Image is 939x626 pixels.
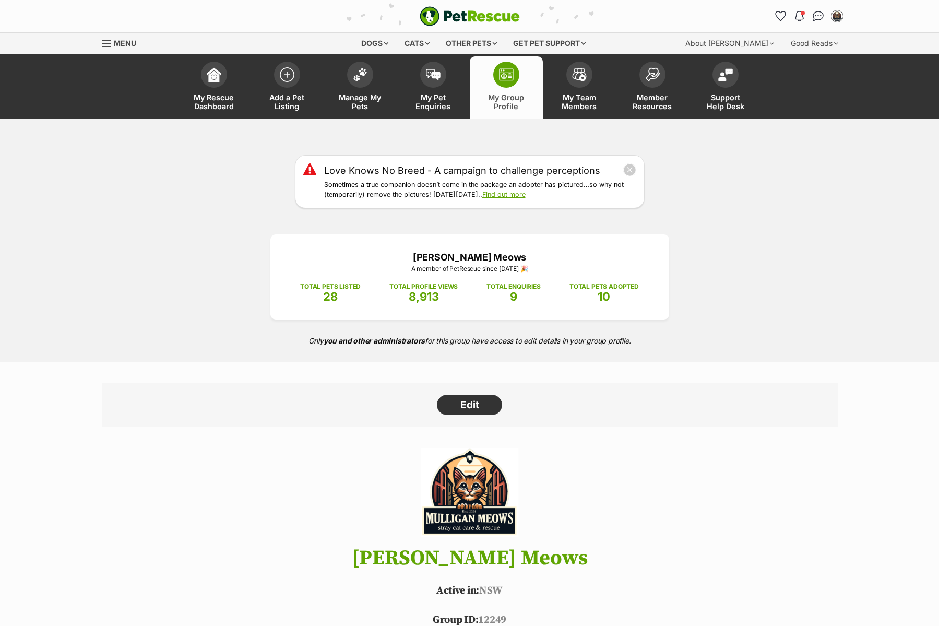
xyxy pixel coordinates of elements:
[337,93,384,111] span: Manage My Pets
[102,33,144,52] a: Menu
[437,395,502,416] a: Edit
[832,11,842,21] img: Natasha Boehm profile pic
[324,336,425,345] strong: you and other administrators
[556,93,603,111] span: My Team Members
[86,583,853,599] p: NSW
[426,69,441,80] img: pet-enquiries-icon-7e3ad2cf08bfb03b45e93fb7055b45f3efa6380592205ae92323e6603595dc1f.svg
[569,282,639,291] p: TOTAL PETS ADOPTED
[397,56,470,119] a: My Pet Enquiries
[486,282,540,291] p: TOTAL ENQUIRIES
[510,290,517,303] span: 9
[598,290,610,303] span: 10
[436,584,479,597] span: Active in:
[286,264,653,274] p: A member of PetRescue since [DATE] 🎉
[813,11,824,21] img: chat-41dd97257d64d25036548639549fe6c8038ab92f7586957e7f3b1b290dea8141.svg
[300,282,361,291] p: TOTAL PETS LISTED
[114,39,136,48] span: Menu
[678,33,781,54] div: About [PERSON_NAME]
[506,33,593,54] div: Get pet support
[795,11,803,21] img: notifications-46538b983faf8c2785f20acdc204bb7945ddae34d4c08c2a6579f10ce5e182be.svg
[499,68,514,81] img: group-profile-icon-3fa3cf56718a62981997c0bc7e787c4b2cf8bcc04b72c1350f741eb67cf2f40e.svg
[629,93,676,111] span: Member Resources
[702,93,749,111] span: Support Help Desk
[783,33,846,54] div: Good Reads
[410,448,529,537] img: Mulligan Meows
[420,6,520,26] a: PetRescue
[323,290,338,303] span: 28
[718,68,733,81] img: help-desk-icon-fdf02630f3aa405de69fd3d07c3f3aa587a6932b1a1747fa1d2bba05be0121f9.svg
[689,56,762,119] a: Support Help Desk
[86,547,853,570] h1: [PERSON_NAME] Meows
[420,6,520,26] img: logo-e224e6f780fb5917bec1dbf3a21bbac754714ae5b6737aabdf751b685950b380.svg
[389,282,458,291] p: TOTAL PROFILE VIEWS
[772,8,789,25] a: Favourites
[177,56,251,119] a: My Rescue Dashboard
[470,56,543,119] a: My Group Profile
[810,8,827,25] a: Conversations
[438,33,504,54] div: Other pets
[543,56,616,119] a: My Team Members
[324,180,636,200] p: Sometimes a true companion doesn’t come in the package an adopter has pictured…so why not (tempor...
[623,163,636,176] button: close
[772,8,846,25] ul: Account quick links
[410,93,457,111] span: My Pet Enquiries
[829,8,846,25] button: My account
[324,56,397,119] a: Manage My Pets
[353,68,367,81] img: manage-my-pets-icon-02211641906a0b7f246fdf0571729dbe1e7629f14944591b6c1af311fb30b64b.svg
[645,67,660,81] img: member-resources-icon-8e73f808a243e03378d46382f2149f9095a855e16c252ad45f914b54edf8863c.svg
[264,93,311,111] span: Add a Pet Listing
[791,8,808,25] button: Notifications
[286,250,653,264] p: [PERSON_NAME] Meows
[616,56,689,119] a: Member Resources
[482,191,526,198] a: Find out more
[324,163,600,178] a: Love Knows No Breed - A campaign to challenge perceptions
[397,33,437,54] div: Cats
[280,67,294,82] img: add-pet-listing-icon-0afa8454b4691262ce3f59096e99ab1cd57d4a30225e0717b998d2c9b9846f56.svg
[409,290,439,303] span: 8,913
[191,93,237,111] span: My Rescue Dashboard
[251,56,324,119] a: Add a Pet Listing
[207,67,221,82] img: dashboard-icon-eb2f2d2d3e046f16d808141f083e7271f6b2e854fb5c12c21221c1fb7104beca.svg
[572,68,587,81] img: team-members-icon-5396bd8760b3fe7c0b43da4ab00e1e3bb1a5d9ba89233759b79545d2d3fc5d0d.svg
[354,33,396,54] div: Dogs
[483,93,530,111] span: My Group Profile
